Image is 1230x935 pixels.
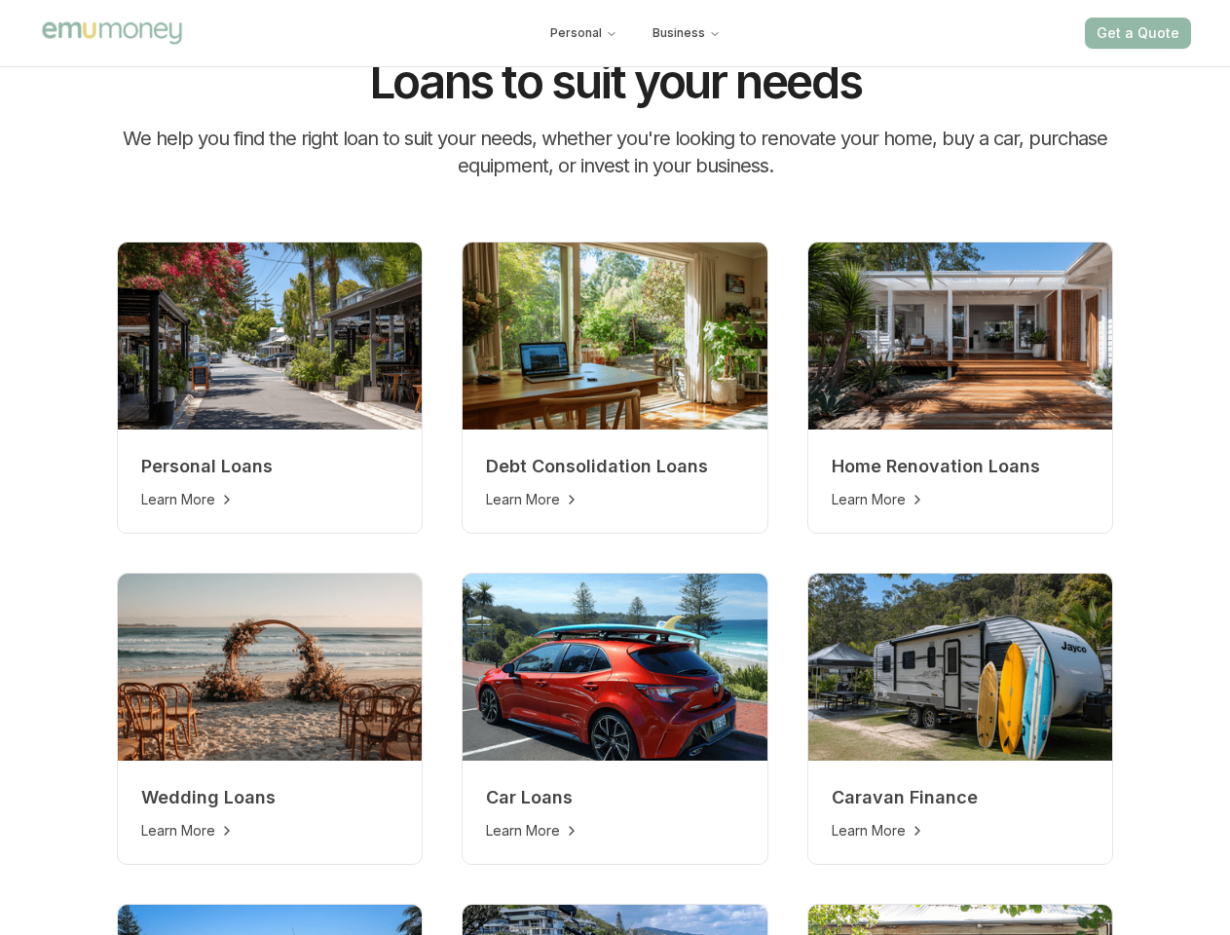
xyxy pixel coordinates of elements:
button: Business [637,16,736,51]
img: Apply for a wedding loan [118,574,423,761]
h4: Home Renovation Loans [832,453,1090,480]
img: Apply for a caravan finance [808,574,1113,761]
img: Apply for a car loan [463,574,767,761]
h3: We help you find the right loan to suit your needs, whether you're looking to renovate your home,... [117,125,1114,179]
h4: Wedding Loans [141,784,399,811]
img: Apply for a personal loan [118,243,423,430]
img: Apply for a home renovation loan [808,243,1113,430]
h4: Caravan Finance [832,784,1090,811]
div: Learn More [141,821,399,841]
h4: Personal Loans [141,453,399,480]
div: Learn More [141,490,399,509]
img: Apply for a debt consolidation loan [463,243,767,430]
h4: Car Loans [486,784,744,811]
div: Learn More [832,490,1090,509]
button: Get a Quote [1085,18,1191,49]
div: Learn More [486,490,744,509]
h2: Loans to suit your needs [369,58,861,105]
img: Emu Money [39,19,185,47]
div: Learn More [486,821,744,841]
h4: Debt Consolidation Loans [486,453,744,480]
div: Learn More [832,821,1090,841]
button: Personal [535,16,633,51]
